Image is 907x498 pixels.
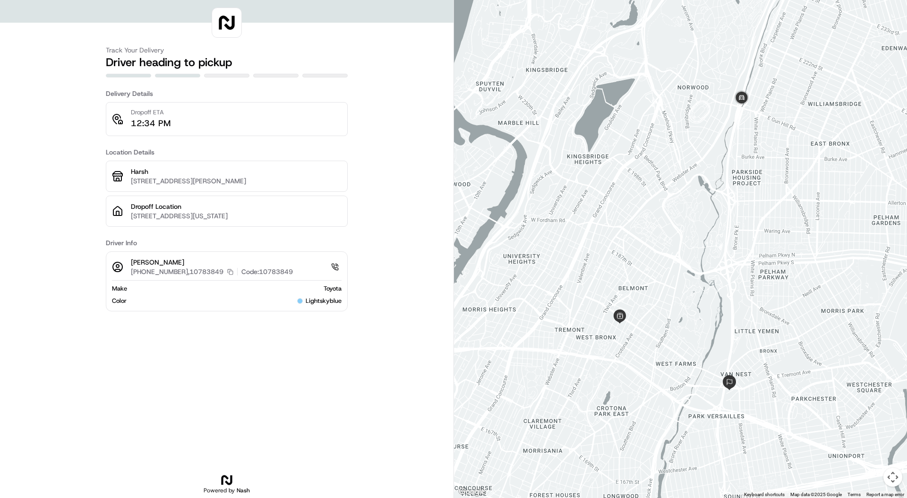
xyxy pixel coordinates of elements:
[131,117,171,130] p: 12:34 PM
[456,486,488,498] img: Google
[306,297,342,305] span: lightskyblue
[866,492,904,497] a: Report a map error
[106,89,348,98] h3: Delivery Details
[131,176,342,186] p: [STREET_ADDRESS][PERSON_NAME]
[106,45,348,55] h3: Track Your Delivery
[131,167,342,176] p: Harsh
[790,492,842,497] span: Map data ©2025 Google
[112,297,127,305] span: Color
[106,147,348,157] h3: Location Details
[112,284,127,293] span: Make
[131,211,342,221] p: [STREET_ADDRESS][US_STATE]
[237,487,250,494] span: Nash
[204,487,250,494] h2: Powered by
[883,468,902,487] button: Map camera controls
[324,284,342,293] span: Toyota
[106,55,348,70] h2: Driver heading to pickup
[131,258,293,267] p: [PERSON_NAME]
[847,492,861,497] a: Terms (opens in new tab)
[131,267,223,276] p: [PHONE_NUMBER],10783849
[241,267,293,276] p: Code: 10783849
[131,202,342,211] p: Dropoff Location
[106,238,348,248] h3: Driver Info
[131,108,171,117] p: Dropoff ETA
[456,486,488,498] a: Open this area in Google Maps (opens a new window)
[744,491,785,498] button: Keyboard shortcuts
